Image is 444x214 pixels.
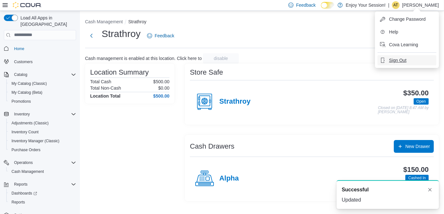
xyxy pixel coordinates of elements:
[9,80,50,87] a: My Catalog (Classic)
[14,46,24,51] span: Home
[1,180,79,189] button: Reports
[342,196,434,204] div: Updated
[9,198,76,206] span: Reports
[1,70,79,79] button: Catalog
[9,128,41,136] a: Inventory Count
[12,200,25,205] span: Reports
[417,99,426,104] span: Open
[9,98,34,105] a: Promotions
[9,137,62,145] a: Inventory Manager (Classic)
[6,79,79,88] button: My Catalog (Classic)
[1,110,79,119] button: Inventory
[342,186,434,194] div: Notification
[12,58,76,66] span: Customers
[405,143,430,150] span: New Drawer
[155,33,174,39] span: Feedback
[378,106,429,114] p: Closed on [DATE] 8:47 AM by [PERSON_NAME]
[9,119,76,127] span: Adjustments (Classic)
[144,29,177,42] a: Feedback
[9,146,43,154] a: Purchase Orders
[12,159,76,166] span: Operations
[85,29,98,42] button: Next
[203,53,239,63] button: disable
[378,27,436,37] button: Help
[6,97,79,106] button: Promotions
[392,1,400,9] div: Alicia Tremblay
[14,112,30,117] span: Inventory
[6,128,79,137] button: Inventory Count
[128,19,146,24] button: Strathroy
[405,175,429,181] span: Cashed In
[296,2,315,8] span: Feedback
[394,140,434,153] button: New Drawer
[389,57,406,63] span: Sign Out
[6,119,79,128] button: Adjustments (Classic)
[342,186,369,194] span: Successful
[12,81,47,86] span: My Catalog (Classic)
[9,89,45,96] a: My Catalog (Beta)
[9,189,40,197] a: Dashboards
[14,182,27,187] span: Reports
[14,59,33,64] span: Customers
[153,79,169,84] p: $500.00
[9,119,51,127] a: Adjustments (Classic)
[9,89,76,96] span: My Catalog (Beta)
[393,1,398,9] span: AT
[9,168,76,175] span: Cash Management
[6,198,79,207] button: Reports
[6,167,79,176] button: Cash Management
[12,90,43,95] span: My Catalog (Beta)
[346,1,386,9] p: Enjoy Your Session!
[9,146,76,154] span: Purchase Orders
[12,45,76,53] span: Home
[378,55,436,65] button: Sign Out
[9,189,76,197] span: Dashboards
[12,99,31,104] span: Promotions
[12,110,76,118] span: Inventory
[85,19,123,24] button: Cash Management
[190,143,234,150] h3: Cash Drawers
[12,169,44,174] span: Cash Management
[219,98,251,106] h4: Strathroy
[12,71,30,78] button: Catalog
[12,138,59,144] span: Inventory Manager (Classic)
[12,147,41,152] span: Purchase Orders
[378,14,436,24] button: Change Password
[9,168,46,175] a: Cash Management
[90,69,149,76] h3: Location Summary
[12,71,76,78] span: Catalog
[9,137,76,145] span: Inventory Manager (Classic)
[6,189,79,198] a: Dashboards
[6,137,79,145] button: Inventory Manager (Classic)
[12,159,35,166] button: Operations
[426,186,434,194] button: Dismiss toast
[12,45,27,53] a: Home
[12,110,32,118] button: Inventory
[9,128,76,136] span: Inventory Count
[214,55,228,62] span: disable
[12,181,30,188] button: Reports
[219,174,239,183] h4: Alpha
[12,181,76,188] span: Reports
[85,56,202,61] p: Cash management is enabled at this location. Click here to
[18,15,76,27] span: Load All Apps in [GEOGRAPHIC_DATA]
[321,2,334,9] input: Dark Mode
[403,89,429,97] h3: $350.00
[12,121,49,126] span: Adjustments (Classic)
[6,88,79,97] button: My Catalog (Beta)
[13,2,42,8] img: Cova
[12,129,39,135] span: Inventory Count
[9,80,76,87] span: My Catalog (Classic)
[1,44,79,53] button: Home
[14,160,33,165] span: Operations
[102,27,141,40] h1: Strathroy
[9,98,76,105] span: Promotions
[12,191,37,196] span: Dashboards
[14,72,27,77] span: Catalog
[85,18,439,26] nav: An example of EuiBreadcrumbs
[90,79,111,84] h6: Total Cash
[190,69,223,76] h3: Store Safe
[378,40,436,50] button: Cova Learning
[403,166,429,173] h3: $150.00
